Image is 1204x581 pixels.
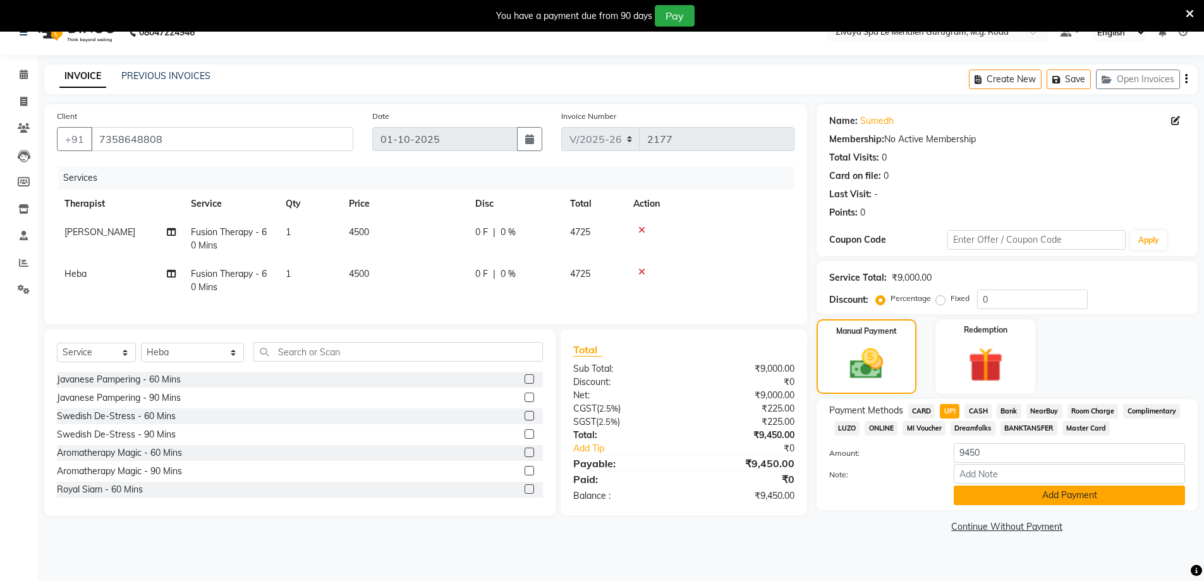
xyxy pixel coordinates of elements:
span: Fusion Therapy - 60 Mins [191,268,267,293]
span: 0 % [501,267,516,281]
b: 08047224946 [139,15,195,50]
span: Payment Methods [829,404,903,417]
th: Disc [468,190,562,218]
div: Service Total: [829,271,887,284]
span: 0 F [475,267,488,281]
span: SGST [573,416,596,427]
th: Qty [278,190,341,218]
div: ₹225.00 [684,402,804,415]
div: Name: [829,114,858,128]
div: 0 [882,151,887,164]
button: +91 [57,127,92,151]
div: Membership: [829,133,884,146]
div: Javanese Pampering - 90 Mins [57,391,181,405]
img: _gift.svg [958,343,1014,386]
input: Search by Name/Mobile/Email/Code [91,127,353,151]
a: INVOICE [59,65,106,88]
span: | [493,267,496,281]
span: NearBuy [1026,404,1062,419]
span: CASH [964,404,992,419]
a: PREVIOUS INVOICES [121,70,210,82]
a: Add Tip [564,442,703,455]
div: No Active Membership [829,133,1185,146]
div: Royal Siam - 60 Mins [57,483,143,496]
button: Pay [655,5,695,27]
div: ( ) [564,415,684,429]
div: Aromatherapy Magic - 90 Mins [57,465,182,478]
label: Manual Payment [836,326,897,337]
label: Redemption [964,324,1007,336]
label: Note: [820,469,945,480]
th: Total [562,190,626,218]
span: 4500 [349,226,369,238]
span: LUZO [834,421,860,436]
div: ₹9,450.00 [684,489,804,503]
div: Paid: [564,472,684,487]
div: Swedish De-Stress - 90 Mins [57,428,176,441]
div: Sub Total: [564,362,684,376]
img: logo [32,15,119,50]
span: | [493,226,496,239]
span: 2.5% [599,403,618,413]
div: Aromatherapy Magic - 60 Mins [57,446,182,460]
span: Room Charge [1067,404,1119,419]
div: ₹0 [684,472,804,487]
div: ₹9,000.00 [684,362,804,376]
div: Card on file: [829,169,881,183]
span: CARD [908,404,935,419]
div: ₹0 [684,376,804,389]
span: 4725 [570,268,590,279]
span: Complimentary [1123,404,1180,419]
th: Therapist [57,190,183,218]
div: Coupon Code [829,233,948,247]
input: Enter Offer / Coupon Code [947,230,1126,250]
label: Invoice Number [561,111,616,122]
a: Continue Without Payment [819,520,1195,534]
label: Percentage [891,293,931,304]
span: 0 % [501,226,516,239]
div: ₹9,450.00 [684,456,804,471]
button: Apply [1131,231,1167,250]
div: ₹9,000.00 [684,389,804,402]
span: Bank [997,404,1021,419]
input: Search or Scan [253,342,544,362]
label: Fixed [951,293,970,304]
div: You have a payment due from 90 days [496,9,652,23]
th: Price [341,190,468,218]
div: Discount: [829,293,868,307]
span: UPI [940,404,959,419]
div: 0 [884,169,889,183]
img: _cash.svg [839,345,894,383]
input: Amount [954,443,1185,463]
span: 0 F [475,226,488,239]
button: Create New [969,70,1042,89]
label: Client [57,111,77,122]
span: 2.5% [599,417,617,427]
span: ONLINE [865,421,897,436]
div: Net: [564,389,684,402]
div: ₹9,000.00 [892,271,932,284]
div: ₹0 [704,442,804,455]
input: Add Note [954,464,1185,484]
a: Sumedh [860,114,894,128]
div: Points: [829,206,858,219]
label: Date [372,111,389,122]
span: Dreamfolks [951,421,995,436]
span: Master Card [1062,421,1110,436]
div: Services [58,166,804,190]
div: ₹9,450.00 [684,429,804,442]
span: 1 [286,268,291,279]
label: Amount: [820,448,945,459]
span: MI Voucher [903,421,946,436]
button: Open Invoices [1096,70,1180,89]
span: Total [573,343,602,357]
div: ₹225.00 [684,415,804,429]
span: [PERSON_NAME] [64,226,135,238]
th: Service [183,190,278,218]
button: Add Payment [954,486,1185,505]
div: ( ) [564,402,684,415]
span: 4725 [570,226,590,238]
div: Swedish De-Stress - 60 Mins [57,410,176,423]
div: Discount: [564,376,684,389]
span: BANKTANSFER [1000,421,1057,436]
